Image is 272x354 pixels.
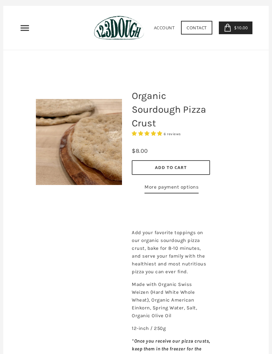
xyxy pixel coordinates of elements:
[154,25,175,31] a: Account
[132,324,210,332] p: 12-inch / 250g
[132,160,210,175] button: Add to Cart
[233,25,248,31] span: $10.00
[127,86,215,133] h1: Organic Sourdough Pizza Crust
[94,16,144,40] img: 123Dough Bakery
[36,99,122,185] img: Organic Sourdough Pizza Crust
[164,132,181,136] span: 6 reviews
[132,131,164,136] span: 4.83 stars
[144,183,199,193] a: More payment options
[181,21,212,35] a: Contact
[219,21,253,34] a: $10.00
[132,229,210,276] p: Add your favorite toppings on our organic sourdough pizza crust, bake for 8-10 minutes, and serve...
[132,280,210,319] p: Made with Organic Swiss Weizen (Hard White Whole Wheat), Organic American Einkorn, Spring Water, ...
[132,146,148,156] div: $8.00
[155,164,187,170] span: Add to Cart
[20,23,30,33] nav: Primary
